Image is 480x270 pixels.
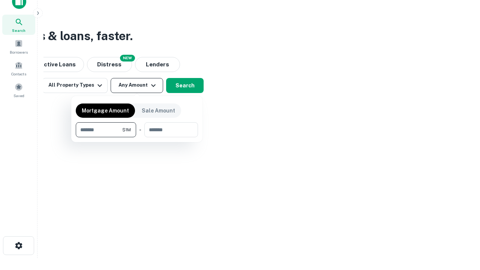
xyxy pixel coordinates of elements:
[142,106,175,115] p: Sale Amount
[82,106,129,115] p: Mortgage Amount
[139,122,141,137] div: -
[442,210,480,246] iframe: Chat Widget
[122,126,131,133] span: $1M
